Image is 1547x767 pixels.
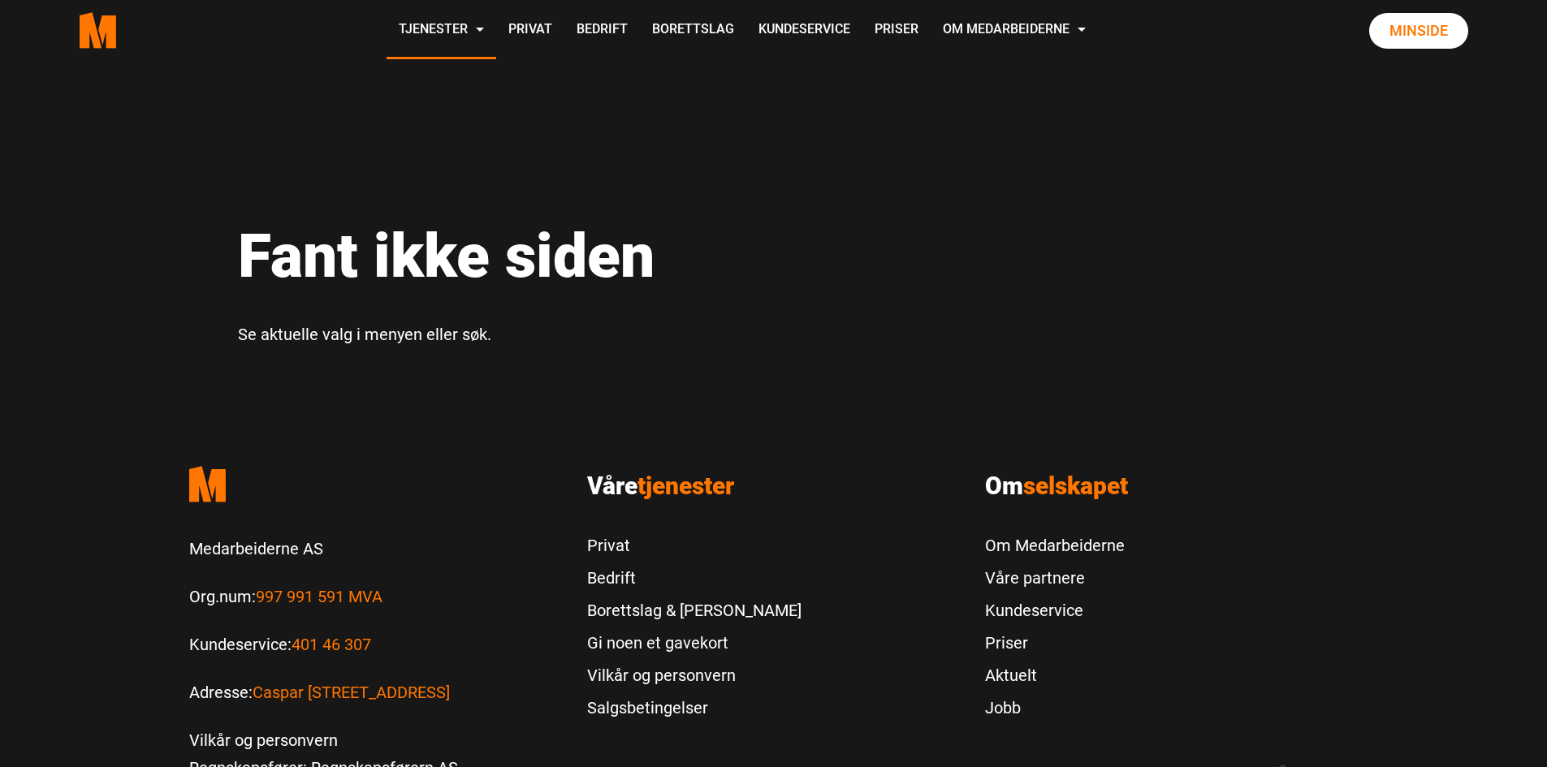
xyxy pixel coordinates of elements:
[746,2,862,59] a: Kundeservice
[238,321,1310,348] p: Se aktuelle valg i menyen eller søk.
[985,659,1125,692] a: Aktuelt
[1369,13,1468,49] a: Minside
[189,454,563,515] a: Medarbeiderne start
[985,529,1125,562] a: Om Medarbeiderne
[587,472,961,501] h3: Våre
[587,692,802,724] a: Salgsbetingelser
[587,594,802,627] a: Borettslag & [PERSON_NAME]
[189,679,563,706] p: Adresse:
[985,594,1125,627] a: Kundeservice
[985,562,1125,594] a: Våre partnere
[637,472,734,500] span: tjenester
[587,659,802,692] a: Vilkår og personvern
[931,2,1098,59] a: Om Medarbeiderne
[985,627,1125,659] a: Priser
[253,683,450,702] a: Les mer om Caspar Storms vei 16, 0664 Oslo
[189,631,563,658] p: Kundeservice:
[238,219,1310,292] h1: Fant ikke siden
[189,583,563,610] p: Org.num:
[985,692,1125,724] a: Jobb
[862,2,931,59] a: Priser
[587,627,802,659] a: Gi noen et gavekort
[292,635,371,654] a: Call us to 401 46 307
[640,2,746,59] a: Borettslag
[985,472,1359,501] h3: Om
[587,562,802,594] a: Bedrift
[189,730,338,750] a: Vilkår og personvern
[256,587,382,606] a: Les mer om Org.num
[564,2,640,59] a: Bedrift
[587,529,802,562] a: Privat
[496,2,564,59] a: Privat
[1023,472,1128,500] span: selskapet
[189,535,563,562] p: Medarbeiderne AS
[387,2,496,59] a: Tjenester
